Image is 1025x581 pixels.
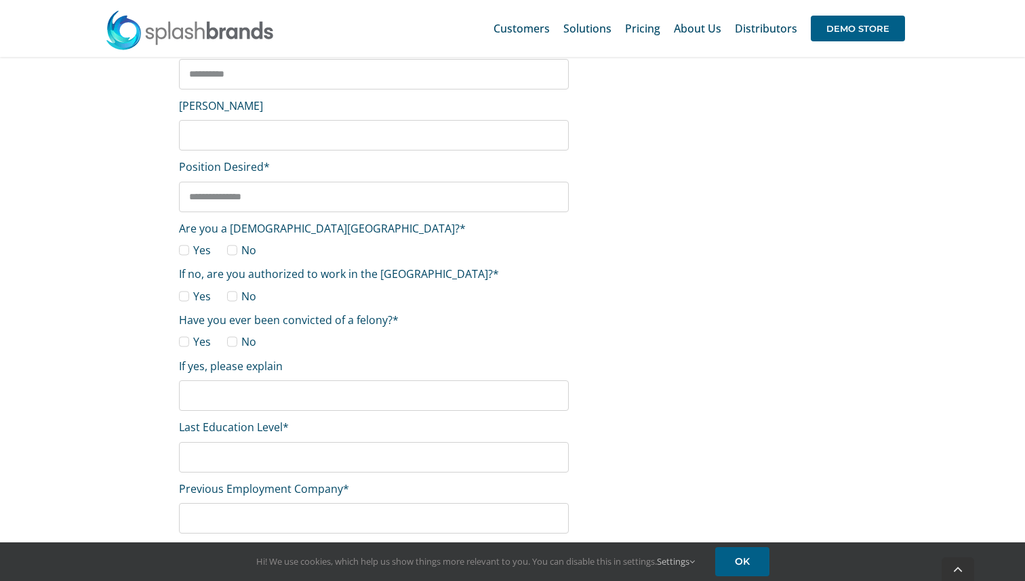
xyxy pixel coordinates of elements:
label: If yes, please explain [179,359,283,374]
label: No [227,289,256,304]
span: About Us [674,23,721,34]
label: Last Education Level [179,420,289,435]
span: Solutions [563,23,611,34]
a: Settings [657,555,695,567]
label: Position Desired [179,159,270,174]
label: [PERSON_NAME] [179,98,263,113]
span: DEMO STORE [811,16,905,41]
a: Distributors [735,7,797,50]
span: If no, are you authorized to work in the [GEOGRAPHIC_DATA]? [179,266,499,281]
span: Customers [494,23,550,34]
label: No [227,334,256,349]
a: Pricing [625,7,660,50]
label: Yes [179,334,211,349]
abbr: required [264,159,270,174]
a: DEMO STORE [811,7,905,50]
label: Yes [179,243,211,258]
a: OK [715,547,769,576]
span: Distributors [735,23,797,34]
label: Yes [179,289,211,304]
abbr: Please select exactly 1 checkbox from this field. [460,221,466,236]
abbr: Please select exactly 1 checkbox from this field. [393,313,399,327]
label: Previous Employment Company [179,481,349,496]
label: No [227,243,256,258]
abbr: required [283,420,289,435]
span: Are you a [DEMOGRAPHIC_DATA][GEOGRAPHIC_DATA]? [179,221,466,236]
a: Customers [494,7,550,50]
span: Have you ever been convicted of a felony? [179,313,399,327]
abbr: required [343,481,349,496]
abbr: Please select exactly 1 checkbox from this field. [493,266,499,281]
nav: Main Menu Sticky [494,7,905,50]
span: Hi! We use cookies, which help us show things more relevant to you. You can disable this in setti... [256,555,695,567]
img: SplashBrands.com Logo [105,9,275,50]
span: Pricing [625,23,660,34]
